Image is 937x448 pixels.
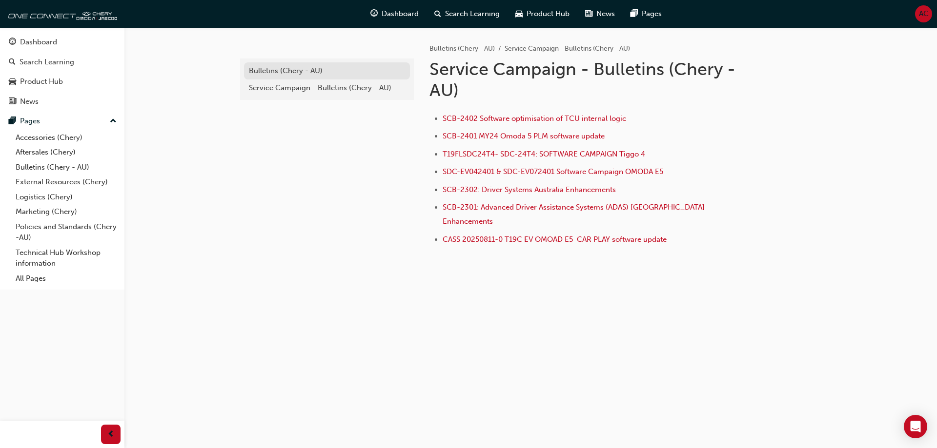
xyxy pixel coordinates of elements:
[12,204,121,219] a: Marketing (Chery)
[585,8,592,20] span: news-icon
[370,8,378,20] span: guage-icon
[20,37,57,48] div: Dashboard
[443,114,626,123] a: SCB-2402 Software optimisation of TCU internal logic
[9,117,16,126] span: pages-icon
[363,4,427,24] a: guage-iconDashboard
[443,167,663,176] a: SDC-EV042401 & SDC-EV072401 Software Campaign OMODA E5
[429,44,495,53] a: Bulletins (Chery - AU)
[5,4,117,23] img: oneconnect
[12,219,121,245] a: Policies and Standards (Chery -AU)
[443,185,616,194] a: SCB-2302: Driver Systems Australia Enhancements
[12,271,121,286] a: All Pages
[508,4,577,24] a: car-iconProduct Hub
[4,112,121,130] button: Pages
[904,415,927,438] div: Open Intercom Messenger
[4,31,121,112] button: DashboardSearch LearningProduct HubNews
[249,82,405,94] div: Service Campaign - Bulletins (Chery - AU)
[107,429,115,441] span: prev-icon
[249,65,405,77] div: Bulletins (Chery - AU)
[596,8,615,19] span: News
[631,8,638,20] span: pages-icon
[443,150,645,158] a: T19FLSDC24T4- SDC-24T4: SOFTWARE CAMPAIGN Tiggo 4
[445,8,500,19] span: Search Learning
[4,53,121,71] a: Search Learning
[443,132,605,140] a: SCB-2401 MY24 Omoda 5 PLM software update
[9,58,16,67] span: search-icon
[12,145,121,160] a: Aftersales (Chery)
[9,97,16,106] span: news-icon
[12,245,121,271] a: Technical Hub Workshop information
[4,33,121,51] a: Dashboard
[577,4,623,24] a: news-iconNews
[12,190,121,205] a: Logistics (Chery)
[429,58,750,101] h1: Service Campaign - Bulletins (Chery - AU)
[20,57,74,68] div: Search Learning
[20,116,40,127] div: Pages
[4,93,121,111] a: News
[527,8,570,19] span: Product Hub
[9,78,16,86] span: car-icon
[443,235,667,244] a: CASS 20250811-0 T19C EV OMOAD E5 CAR PLAY software update
[443,203,707,226] a: SCB-2301: Advanced Driver Assistance Systems (ADAS) [GEOGRAPHIC_DATA] Enhancements
[919,8,929,19] span: AC
[515,8,523,20] span: car-icon
[434,8,441,20] span: search-icon
[244,79,410,97] a: Service Campaign - Bulletins (Chery - AU)
[642,8,662,19] span: Pages
[20,76,63,87] div: Product Hub
[4,73,121,91] a: Product Hub
[915,5,932,22] button: AC
[12,130,121,145] a: Accessories (Chery)
[110,115,117,128] span: up-icon
[427,4,508,24] a: search-iconSearch Learning
[244,62,410,79] a: Bulletins (Chery - AU)
[9,38,16,47] span: guage-icon
[382,8,419,19] span: Dashboard
[12,175,121,190] a: External Resources (Chery)
[20,96,39,107] div: News
[623,4,670,24] a: pages-iconPages
[12,160,121,175] a: Bulletins (Chery - AU)
[505,43,630,55] li: Service Campaign - Bulletins (Chery - AU)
